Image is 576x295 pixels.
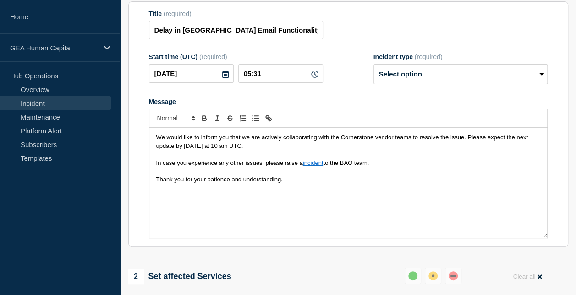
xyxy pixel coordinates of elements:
span: to the BAO team. [323,159,369,166]
span: (required) [415,53,443,60]
button: Toggle ordered list [236,113,249,124]
div: down [449,271,458,280]
span: 2 [128,269,144,284]
button: Toggle bulleted list [249,113,262,124]
select: Incident type [373,64,548,84]
div: Title [149,10,323,17]
span: We would like to inform you that we are actively collaborating with the Cornerstone vendor teams ... [156,134,530,149]
p: GEA Human Capital [10,44,98,52]
div: Message [149,98,548,105]
button: Toggle bold text [198,113,211,124]
button: Toggle link [262,113,275,124]
span: (required) [199,53,227,60]
a: incident [303,159,324,166]
div: Set affected Services [128,269,231,284]
div: Start time (UTC) [149,53,323,60]
input: Title [149,21,323,39]
input: YYYY-MM-DD [149,64,234,83]
button: Clear all [507,268,547,285]
button: Toggle italic text [211,113,224,124]
input: HH:MM [238,64,323,83]
button: Toggle strikethrough text [224,113,236,124]
button: affected [425,268,441,284]
button: down [445,268,461,284]
span: In case you experience any other issues, please raise a [156,159,303,166]
button: up [405,268,421,284]
div: affected [428,271,438,280]
div: up [408,271,417,280]
span: (required) [164,10,192,17]
span: Font size [153,113,198,124]
div: Message [149,128,547,238]
span: Thank you for your patience and understanding. [156,176,283,183]
div: Incident type [373,53,548,60]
